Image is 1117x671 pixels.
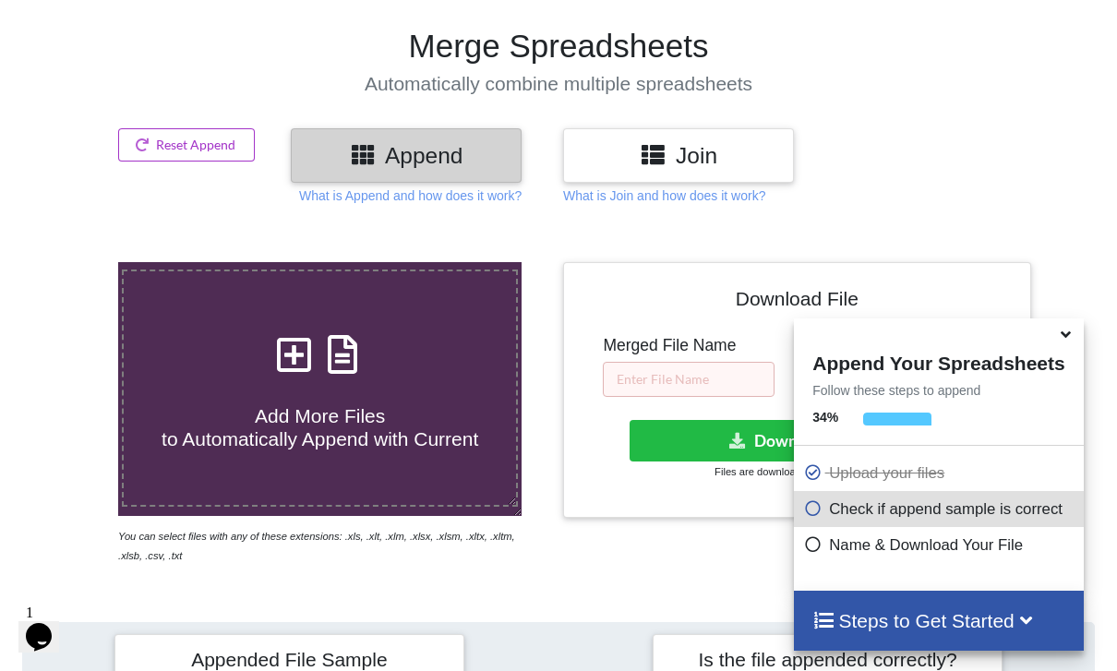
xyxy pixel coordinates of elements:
p: Name & Download Your File [803,533,1078,557]
p: Upload your files [803,461,1078,485]
h4: Is the file appended correctly? [667,648,989,671]
p: Follow these steps to append [794,381,1083,400]
input: Enter File Name [603,362,775,397]
iframe: chat widget [18,597,78,653]
p: Check if append sample is correct [803,497,1078,521]
i: You can select files with any of these extensions: .xls, .xlt, .xlm, .xlsx, .xlsm, .xltx, .xltm, ... [118,531,515,561]
h3: Append [305,142,508,169]
b: 34 % [812,410,838,425]
span: Add More Files to Automatically Append with Current [162,405,478,449]
h3: Join [577,142,780,169]
p: What is Append and how does it work? [299,186,522,205]
h5: Merged File Name [603,336,775,355]
p: What is Join and how does it work? [563,186,765,205]
button: Download File [630,420,959,461]
h4: Append Your Spreadsheets [794,347,1083,375]
small: Files are downloaded in .xlsx format [715,466,879,477]
h4: Download File [577,276,1017,329]
button: Reset Append [118,128,255,162]
h4: Steps to Get Started [812,609,1064,632]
